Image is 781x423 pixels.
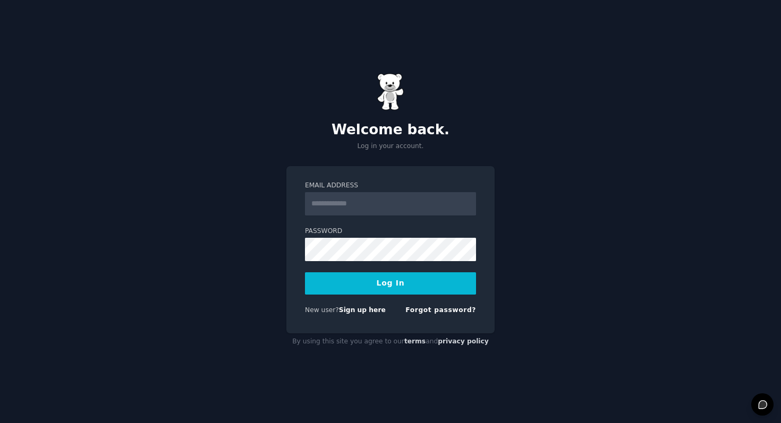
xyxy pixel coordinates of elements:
[438,338,489,345] a: privacy policy
[404,338,426,345] a: terms
[305,181,476,191] label: Email Address
[286,142,495,151] p: Log in your account.
[305,227,476,236] label: Password
[305,272,476,295] button: Log In
[377,73,404,110] img: Gummy Bear
[286,122,495,139] h2: Welcome back.
[305,306,339,314] span: New user?
[405,306,476,314] a: Forgot password?
[286,333,495,350] div: By using this site you agree to our and
[339,306,386,314] a: Sign up here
